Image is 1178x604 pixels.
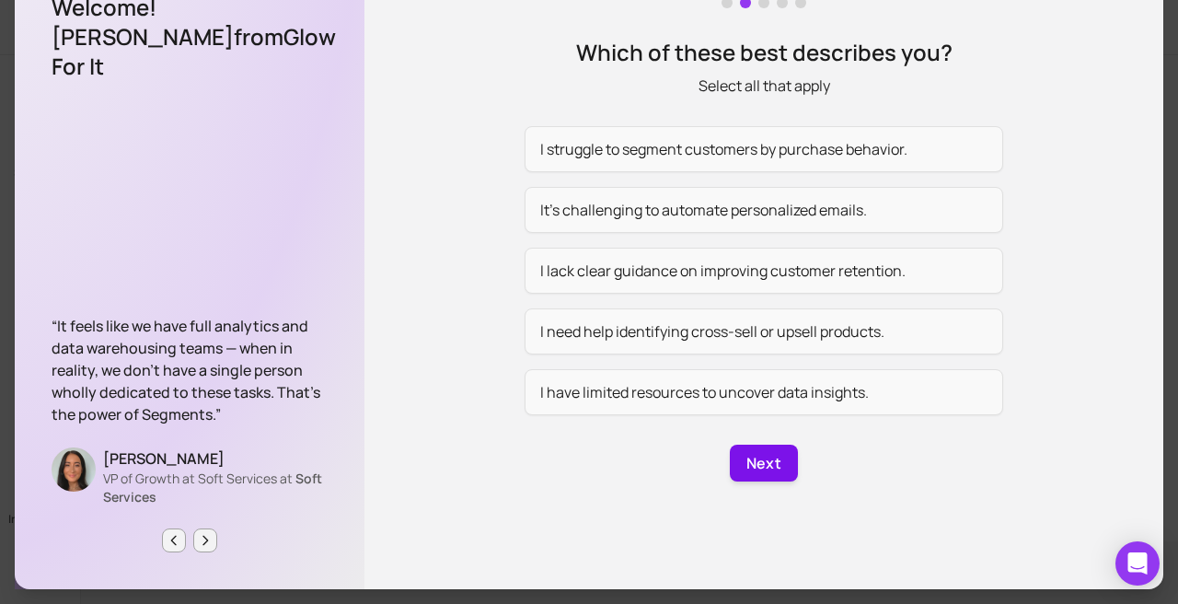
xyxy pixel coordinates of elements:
[103,470,328,506] p: VP of Growth at Soft Services at
[525,308,1003,354] button: I need help identifying cross-sell or upsell products.
[525,187,1003,233] button: It’s challenging to automate personalized emails.
[103,447,328,470] p: [PERSON_NAME]
[525,126,1003,172] button: I struggle to segment customers by purchase behavior.
[576,38,953,67] p: Which of these best describes you?
[193,528,217,552] button: Next page
[52,447,96,492] img: Stephanie DiSturco
[1115,541,1160,586] div: Open Intercom Messenger
[730,445,798,482] button: Next
[52,315,328,425] p: “It feels like we have full analytics and data warehousing teams — when in reality, we don’t have...
[525,369,1003,415] button: I have limited resources to uncover data insights.
[162,528,186,552] button: Previous page
[103,470,322,505] span: Soft Services
[525,248,1003,294] button: I lack clear guidance on improving customer retention.
[52,22,328,81] p: [PERSON_NAME] from Glow For It
[576,75,953,97] p: Select all that apply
